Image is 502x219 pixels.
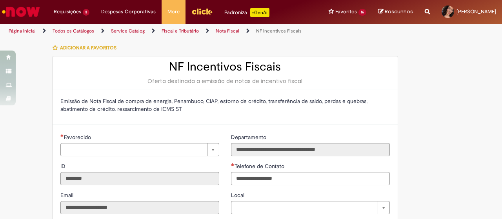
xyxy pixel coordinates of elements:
[9,28,36,34] a: Página inicial
[60,163,67,170] span: Somente leitura - ID
[83,9,89,16] span: 3
[1,4,41,20] img: ServiceNow
[231,133,268,141] label: Somente leitura - Departamento
[191,5,213,17] img: click_logo_yellow_360x200.png
[385,8,413,15] span: Rascunhos
[235,163,286,170] span: Telefone de Contato
[52,40,121,56] button: Adicionar a Favoritos
[111,28,145,34] a: Service Catalog
[167,8,180,16] span: More
[54,8,81,16] span: Requisições
[256,28,302,34] a: NF Incentivos Fiscais
[231,143,390,156] input: Departamento
[457,8,496,15] span: [PERSON_NAME]
[358,9,366,16] span: 16
[60,162,67,170] label: Somente leitura - ID
[60,143,219,156] a: Limpar campo Favorecido
[60,191,75,199] label: Somente leitura - Email
[60,134,64,137] span: Necessários
[60,60,390,73] h2: NF Incentivos Fiscais
[231,172,390,185] input: Telefone de Contato
[224,8,269,17] div: Padroniza
[162,28,199,34] a: Fiscal e Tributário
[60,77,390,85] div: Oferta destinada a emissão de notas de incentivo fiscal
[6,24,329,38] ul: Trilhas de página
[101,8,156,16] span: Despesas Corporativas
[60,201,219,214] input: Email
[60,97,390,113] p: Emissão de Nota Fiscal de compra de energia, Penambuco, CIAP, estorno de crédito, transferência d...
[60,172,219,185] input: ID
[216,28,239,34] a: Nota Fiscal
[60,45,116,51] span: Adicionar a Favoritos
[231,163,235,166] span: Obrigatório Preenchido
[335,8,357,16] span: Favoritos
[64,134,93,141] span: Necessários - Favorecido
[231,134,268,141] span: Somente leitura - Departamento
[60,192,75,199] span: Somente leitura - Email
[231,201,390,214] a: Limpar campo Local
[231,192,246,199] span: Local
[378,8,413,16] a: Rascunhos
[250,8,269,17] p: +GenAi
[53,28,94,34] a: Todos os Catálogos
